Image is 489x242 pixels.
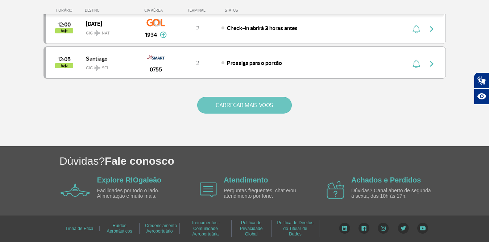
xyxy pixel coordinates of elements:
a: Política de Privacidade Global [240,218,263,239]
button: Abrir tradutor de língua de sinais. [474,73,489,89]
div: Plugin de acessibilidade da Hand Talk. [474,73,489,104]
div: CIA AÉREA [138,8,174,13]
span: Santiago [86,54,132,63]
span: 2025-08-28 12:05:00 [58,57,71,62]
a: Linha de Ética [66,223,93,234]
span: NAT [102,30,110,37]
div: DESTINO [85,8,138,13]
button: CARREGAR MAIS VOOS [197,97,292,114]
span: Check-in abrirá 3 horas antes [227,25,298,32]
span: 1934 [145,30,157,39]
img: Twitter [398,223,409,234]
span: [DATE] [86,19,132,28]
a: Achados e Perdidos [351,176,421,184]
img: airplane icon [200,182,217,197]
div: HORÁRIO [46,8,85,13]
img: Instagram [378,223,389,234]
span: 2025-08-28 12:00:00 [58,22,71,27]
span: hoje [55,63,73,68]
span: 2 [196,25,199,32]
a: Explore RIOgaleão [97,176,162,184]
h1: Dúvidas? [59,153,489,168]
img: seta-direita-painel-voo.svg [427,25,436,33]
img: YouTube [417,223,428,234]
img: sino-painel-voo.svg [413,25,420,33]
span: 2 [196,60,199,67]
button: Abrir recursos assistivos. [474,89,489,104]
span: Prossiga para o portão [227,60,282,67]
img: mais-info-painel-voo.svg [160,32,167,38]
div: TERMINAL [174,8,221,13]
span: GIG [86,26,132,37]
a: Política de Direitos do Titular de Dados [277,218,313,239]
p: Dúvidas? Canal aberto de segunda à sexta, das 10h às 17h. [351,188,435,199]
img: airplane icon [327,181,344,199]
span: hoje [55,28,73,33]
div: STATUS [221,8,280,13]
a: Ruídos Aeronáuticos [107,221,132,236]
span: SCL [102,65,109,71]
p: Perguntas frequentes, chat e/ou atendimento por fone. [224,188,307,199]
a: Atendimento [224,176,268,184]
img: sino-painel-voo.svg [413,60,420,68]
a: Treinamentos - Comunidade Aeroportuária [191,218,220,239]
span: GIG [86,61,132,71]
img: Facebook [359,223,369,234]
img: seta-direita-painel-voo.svg [427,60,436,68]
img: destiny_airplane.svg [94,30,100,36]
span: 0755 [150,65,162,74]
img: LinkedIn [339,223,350,234]
p: Facilidades por todo o lado. Alimentação e muito mais. [97,188,181,199]
img: destiny_airplane.svg [94,65,100,71]
span: Fale conosco [105,155,174,167]
img: airplane icon [61,184,90,197]
a: Credenciamento Aeroportuário [145,221,177,236]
